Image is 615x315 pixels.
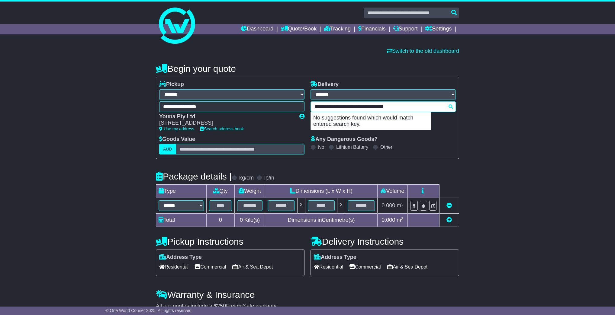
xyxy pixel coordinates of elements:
label: Any Dangerous Goods? [311,136,378,143]
p: No suggestions found which would match entered search key. [311,112,431,130]
a: Settings [425,24,452,34]
h4: Warranty & Insurance [156,290,459,300]
span: Residential [314,262,343,272]
span: 0 [240,217,243,223]
td: Kilo(s) [235,214,265,227]
label: Other [380,144,392,150]
td: Type [156,185,207,198]
span: Air & Sea Depot [232,262,273,272]
span: 0.000 [382,202,395,208]
sup: 3 [401,216,404,221]
label: Lithium Battery [336,144,369,150]
div: Youna Pty Ltd [159,113,293,120]
span: 0.000 [382,217,395,223]
label: AUD [159,144,176,154]
span: Residential [159,262,188,272]
td: Total [156,214,207,227]
label: Goods Value [159,136,195,143]
span: m [397,217,404,223]
h4: Begin your quote [156,64,459,74]
a: Tracking [324,24,351,34]
td: Dimensions (L x W x H) [265,185,377,198]
a: Remove this item [446,202,452,208]
span: © One World Courier 2025. All rights reserved. [105,308,193,313]
label: kg/cm [239,175,254,181]
h4: Pickup Instructions [156,237,304,247]
label: Delivery [311,81,339,88]
label: Address Type [159,254,202,261]
span: Commercial [349,262,381,272]
a: Add new item [446,217,452,223]
td: 0 [207,214,235,227]
label: lb/in [264,175,274,181]
span: Air & Sea Depot [387,262,428,272]
td: Volume [377,185,407,198]
sup: 3 [401,202,404,206]
label: Pickup [159,81,184,88]
a: Dashboard [241,24,273,34]
h4: Delivery Instructions [311,237,459,247]
label: No [318,144,324,150]
a: Support [393,24,418,34]
a: Use my address [159,126,194,131]
label: Address Type [314,254,356,261]
span: m [397,202,404,208]
div: All our quotes include a $ FreightSafe warranty. [156,303,459,310]
td: Dimensions in Centimetre(s) [265,214,377,227]
typeahead: Please provide city [311,101,456,112]
a: Switch to the old dashboard [387,48,459,54]
a: Financials [358,24,386,34]
td: Weight [235,185,265,198]
a: Search address book [200,126,244,131]
td: x [297,198,305,214]
div: [STREET_ADDRESS] [159,120,293,126]
h4: Package details | [156,171,232,181]
a: Quote/Book [281,24,317,34]
td: Qty [207,185,235,198]
span: 250 [217,303,226,309]
td: x [337,198,345,214]
span: Commercial [195,262,226,272]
